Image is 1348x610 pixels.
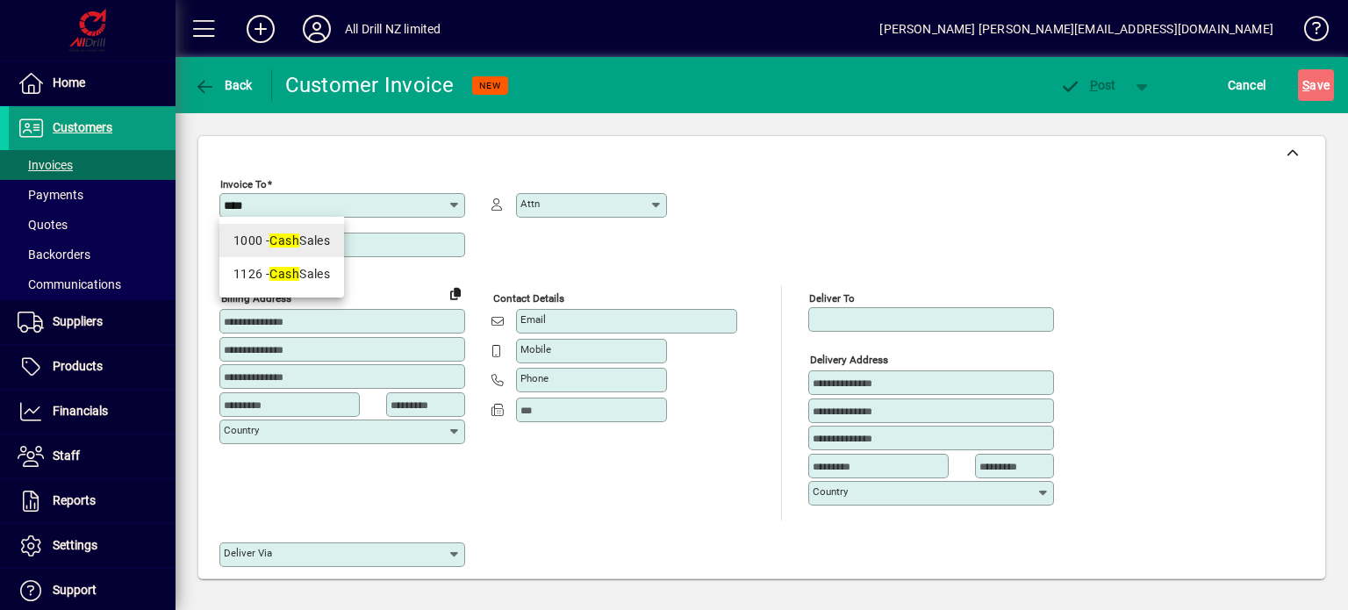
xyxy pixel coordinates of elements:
[9,61,176,105] a: Home
[1059,78,1116,92] span: ost
[1302,71,1330,99] span: ave
[53,404,108,418] span: Financials
[53,538,97,552] span: Settings
[285,71,455,99] div: Customer Invoice
[1050,69,1125,101] button: Post
[9,269,176,299] a: Communications
[1298,69,1334,101] button: Save
[18,218,68,232] span: Quotes
[53,493,96,507] span: Reports
[220,178,267,190] mat-label: Invoice To
[53,583,97,597] span: Support
[53,359,103,373] span: Products
[813,485,848,498] mat-label: Country
[1228,71,1266,99] span: Cancel
[219,224,345,257] mat-option: 1000 - Cash Sales
[176,69,272,101] app-page-header-button: Back
[1090,78,1098,92] span: P
[269,233,299,248] em: Cash
[53,120,112,134] span: Customers
[224,424,259,436] mat-label: Country
[194,78,253,92] span: Back
[18,188,83,202] span: Payments
[9,524,176,568] a: Settings
[18,248,90,262] span: Backorders
[520,343,551,355] mat-label: Mobile
[520,372,549,384] mat-label: Phone
[233,232,331,250] div: 1000 - Sales
[53,314,103,328] span: Suppliers
[9,434,176,478] a: Staff
[520,197,540,210] mat-label: Attn
[53,449,80,463] span: Staff
[233,265,331,283] div: 1126 - Sales
[1302,78,1309,92] span: S
[9,390,176,434] a: Financials
[53,75,85,90] span: Home
[9,150,176,180] a: Invoices
[219,257,345,291] mat-option: 1126 - Cash Sales
[18,158,73,172] span: Invoices
[9,479,176,523] a: Reports
[9,240,176,269] a: Backorders
[520,313,546,326] mat-label: Email
[1223,69,1271,101] button: Cancel
[9,210,176,240] a: Quotes
[9,345,176,389] a: Products
[345,15,441,43] div: All Drill NZ limited
[1291,4,1326,61] a: Knowledge Base
[289,13,345,45] button: Profile
[233,13,289,45] button: Add
[479,80,501,91] span: NEW
[190,69,257,101] button: Back
[18,277,121,291] span: Communications
[9,180,176,210] a: Payments
[224,547,272,559] mat-label: Deliver via
[441,279,470,307] button: Copy to Delivery address
[269,267,299,281] em: Cash
[9,300,176,344] a: Suppliers
[809,292,855,305] mat-label: Deliver To
[879,15,1273,43] div: [PERSON_NAME] [PERSON_NAME][EMAIL_ADDRESS][DOMAIN_NAME]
